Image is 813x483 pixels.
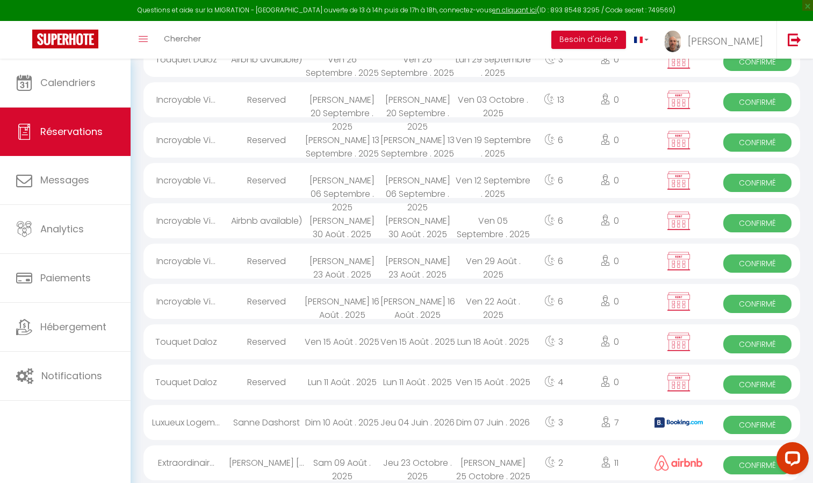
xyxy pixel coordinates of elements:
[40,222,84,236] span: Analytics
[40,76,96,89] span: Calendriers
[40,271,91,285] span: Paiements
[41,369,102,382] span: Notifications
[768,438,813,483] iframe: LiveChat chat widget
[40,125,103,138] span: Réservations
[665,31,681,52] img: ...
[657,21,776,59] a: ... [PERSON_NAME]
[32,30,98,48] img: Super Booking
[688,34,763,48] span: [PERSON_NAME]
[156,21,209,59] a: Chercher
[40,320,106,333] span: Hébergement
[492,5,537,15] a: en cliquant ici
[164,33,201,44] span: Chercher
[788,33,801,46] img: logout
[40,173,89,187] span: Messages
[551,31,626,49] button: Besoin d'aide ?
